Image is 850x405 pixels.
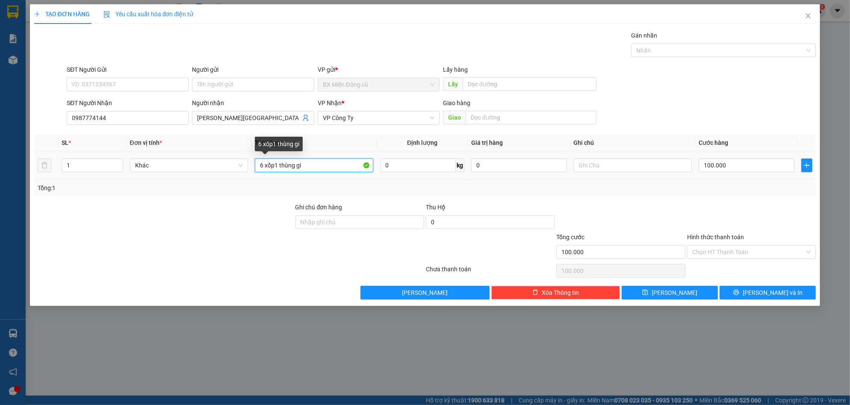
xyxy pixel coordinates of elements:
[652,288,697,297] span: [PERSON_NAME]
[622,286,718,299] button: save[PERSON_NAME]
[192,98,314,108] div: Người nhận
[16,49,73,57] span: BX Miền Đông cũ -
[255,158,373,172] input: VD: Bàn, Ghế
[3,49,16,57] span: Gửi:
[743,288,803,297] span: [PERSON_NAME] và In
[631,32,657,39] label: Gán nhãn
[255,137,303,151] div: 6 xốp1 thùng gi
[295,204,342,211] label: Ghi chú đơn hàng
[556,234,584,241] span: Tổng cước
[491,286,620,299] button: deleteXóa Thông tin
[407,139,437,146] span: Định lượng
[38,183,328,193] div: Tổng: 1
[318,65,440,74] div: VP gửi
[699,139,728,146] span: Cước hàng
[3,61,105,69] span: Nhận:
[135,159,243,172] span: Khác
[443,100,470,106] span: Giao hàng
[62,61,105,69] span: 0931819553 -
[30,5,116,29] strong: CÔNG TY CP BÌNH TÂM
[323,112,434,124] span: VP Công Ty
[62,139,68,146] span: SL
[103,11,110,18] img: icon
[463,77,596,91] input: Dọc đường
[426,204,446,211] span: Thu Hộ
[30,30,116,46] span: 0919 110 458
[443,66,468,73] span: Lấy hàng
[801,158,812,172] button: plus
[805,12,812,19] span: close
[796,4,820,28] button: Close
[471,139,503,146] span: Giá trị hàng
[318,100,342,106] span: VP Nhận
[67,98,189,108] div: SĐT Người Nhận
[360,286,489,299] button: [PERSON_NAME]
[34,11,90,18] span: TẠO ĐƠN HÀNG
[456,158,464,172] span: kg
[425,264,555,279] div: Chưa thanh toán
[34,11,40,17] span: plus
[802,162,812,169] span: plus
[466,111,596,124] input: Dọc đường
[103,11,194,18] span: Yêu cầu xuất hóa đơn điện tử
[67,65,189,74] div: SĐT Người Gửi
[733,289,739,296] span: printer
[720,286,816,299] button: printer[PERSON_NAME] và In
[302,114,309,121] span: user-add
[443,77,463,91] span: Lấy
[3,6,29,45] img: logo
[402,288,448,297] span: [PERSON_NAME]
[471,158,567,172] input: 0
[323,78,434,91] span: BX Miền Đông cũ
[532,289,538,296] span: delete
[130,139,162,146] span: Đơn vị tính
[38,158,51,172] button: delete
[687,234,744,241] label: Hình thức thanh toán
[295,215,424,229] input: Ghi chú đơn hàng
[22,61,105,69] span: VP Công Ty -
[542,288,579,297] span: Xóa Thông tin
[570,135,696,151] th: Ghi chú
[642,289,648,296] span: save
[443,111,466,124] span: Giao
[192,65,314,74] div: Người gửi
[30,30,116,46] span: BX Miền Đông cũ ĐT:
[574,158,692,172] input: Ghi Chú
